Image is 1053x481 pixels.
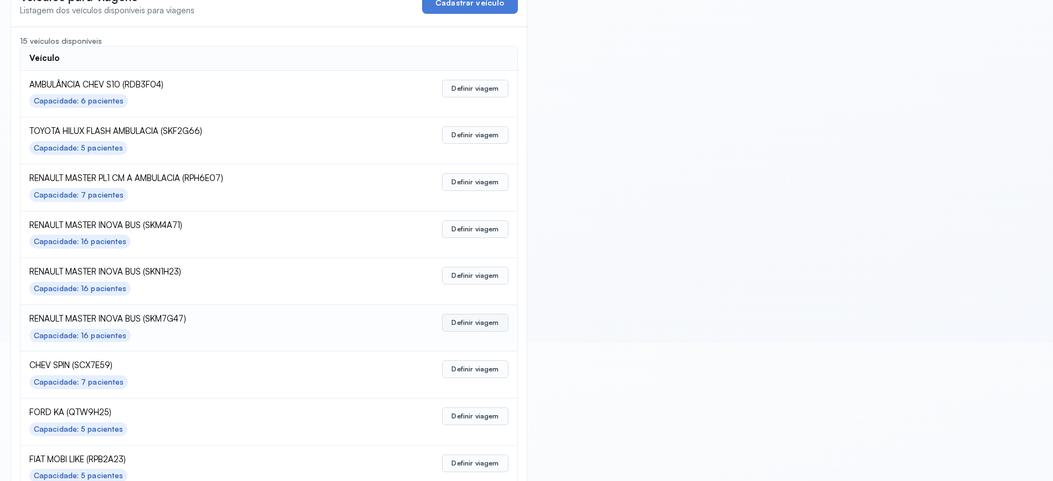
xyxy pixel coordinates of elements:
[29,53,60,64] div: Veículo
[34,377,124,387] div: Capacidade: 7 pacientes
[442,126,508,144] button: Definir viagem
[34,425,123,434] div: Capacidade: 5 pacientes
[29,267,367,277] span: RENAULT MASTER INOVA BUS (SKN1H23)
[34,237,126,246] div: Capacidade: 16 pacientes
[34,96,124,106] div: Capacidade: 6 pacientes
[442,454,508,472] button: Definir viagem
[442,267,508,285] button: Definir viagem
[442,173,508,191] button: Definir viagem
[442,80,508,97] button: Definir viagem
[29,126,367,137] span: TOYOTA HILUX FLASH AMBULACIA (SKF2G66)
[20,5,194,15] span: Listagem dos veículos disponíveis para viagens
[29,360,367,371] span: CHEV SPIN (SCX7E59)
[34,284,126,293] div: Capacidade: 16 pacientes
[29,314,367,324] span: RENAULT MASTER INOVA BUS (SKM7G47)
[442,360,508,378] button: Definir viagem
[442,220,508,238] button: Definir viagem
[29,454,367,465] span: FIAT MOBI LIKE (RPB2A23)
[34,331,126,340] div: Capacidade: 16 pacientes
[34,143,123,153] div: Capacidade: 5 pacientes
[29,80,367,90] span: AMBULÂNCIA CHEV S10 (RDB3F04)
[34,190,124,200] div: Capacidade: 7 pacientes
[442,407,508,425] button: Definir viagem
[29,407,367,418] span: FORD KA (QTW9H25)
[442,314,508,332] button: Definir viagem
[29,220,367,231] span: RENAULT MASTER INOVA BUS (SKM4A71)
[34,471,123,480] div: Capacidade: 5 pacientes
[20,36,518,46] div: 15 veículos disponíveis
[29,173,367,184] span: RENAULT MASTER PL1 CM A AMBULACIA (RPH6E07)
